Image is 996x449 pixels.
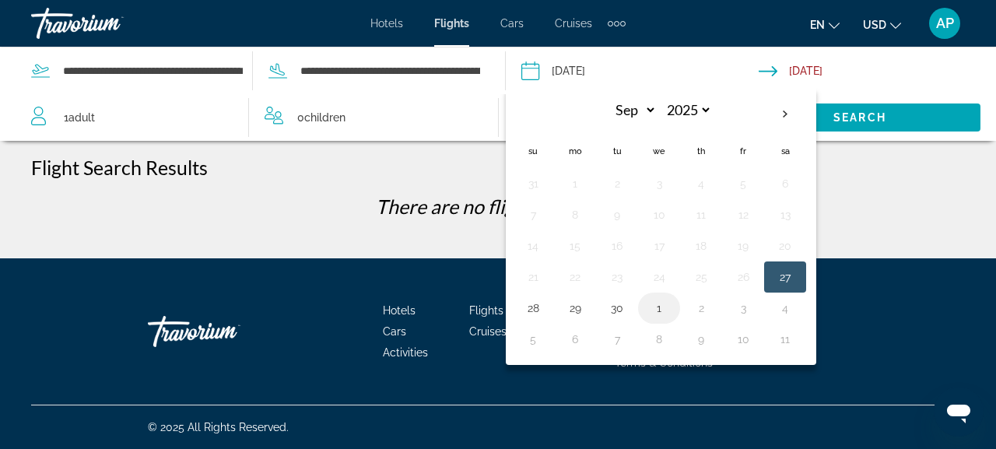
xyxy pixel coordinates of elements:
[148,421,289,433] span: © 2025 All Rights Reserved.
[731,235,756,257] button: Day 19
[304,111,345,124] span: Children
[647,235,672,257] button: Day 17
[31,156,208,179] h1: Flight Search Results
[521,204,545,226] button: Day 7
[608,11,626,36] button: Extra navigation items
[68,111,95,124] span: Adult
[521,235,545,257] button: Day 14
[521,266,545,288] button: Day 21
[563,328,587,350] button: Day 6
[810,19,825,31] span: en
[605,328,630,350] button: Day 7
[647,297,672,319] button: Day 1
[773,235,798,257] button: Day 20
[759,47,996,94] button: Return date: Sep 30, 2025
[469,304,503,317] a: Flights
[647,266,672,288] button: Day 24
[383,346,428,359] a: Activities
[863,13,901,36] button: Change currency
[521,328,545,350] button: Day 5
[689,204,714,226] button: Day 11
[563,266,587,288] button: Day 22
[689,173,714,195] button: Day 4
[605,173,630,195] button: Day 2
[689,235,714,257] button: Day 18
[148,308,303,355] a: Travorium
[563,235,587,257] button: Day 15
[521,47,759,94] button: Depart date: Sep 27, 2025
[936,16,954,31] span: AP
[563,173,587,195] button: Day 1
[521,297,545,319] button: Day 28
[863,19,886,31] span: USD
[64,107,95,128] span: 1
[521,173,545,195] button: Day 31
[469,325,507,338] a: Cruises
[810,13,840,36] button: Change language
[383,325,406,338] a: Cars
[647,204,672,226] button: Day 10
[647,328,672,350] button: Day 8
[647,173,672,195] button: Day 3
[434,17,469,30] a: Flights
[563,204,587,226] button: Day 8
[661,96,712,124] select: Select year
[370,17,403,30] a: Hotels
[934,387,984,437] iframe: Buton lansare fereastră mesagerie
[605,235,630,257] button: Day 16
[383,304,416,317] a: Hotels
[924,7,965,40] button: User Menu
[297,107,345,128] span: 0
[731,297,756,319] button: Day 3
[689,297,714,319] button: Day 2
[563,297,587,319] button: Day 29
[731,266,756,288] button: Day 26
[833,111,886,124] span: Search
[31,195,965,218] p: There are no flights available
[689,266,714,288] button: Day 25
[773,266,798,288] button: Day 27
[739,103,980,132] button: Search
[731,328,756,350] button: Day 10
[605,297,630,319] button: Day 30
[606,96,657,124] select: Select month
[605,204,630,226] button: Day 9
[773,297,798,319] button: Day 4
[500,17,524,30] a: Cars
[773,204,798,226] button: Day 13
[16,94,498,141] button: Travelers: 1 adult, 0 children
[773,328,798,350] button: Day 11
[31,3,187,44] a: Travorium
[605,266,630,288] button: Day 23
[731,173,756,195] button: Day 5
[689,328,714,350] button: Day 9
[555,17,592,30] a: Cruises
[764,96,806,132] button: Next month
[773,173,798,195] button: Day 6
[731,204,756,226] button: Day 12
